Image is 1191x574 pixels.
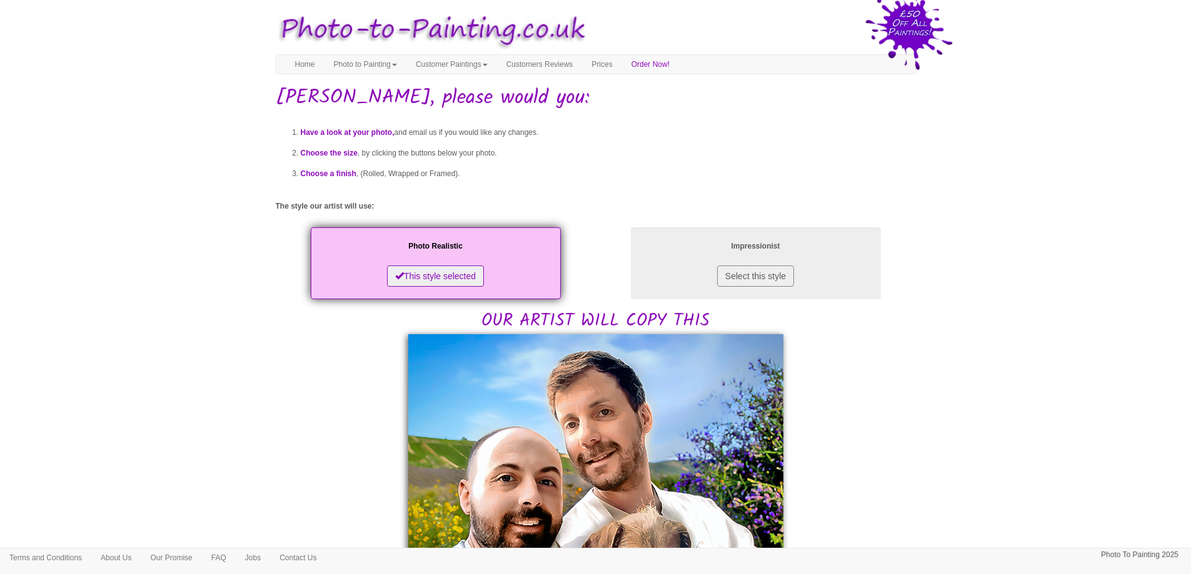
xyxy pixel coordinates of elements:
a: Photo to Painting [324,55,406,74]
button: This style selected [387,265,484,287]
h1: [PERSON_NAME], please would you: [276,87,916,109]
label: The style our artist will use: [276,201,374,212]
li: , (Rolled, Wrapped or Framed). [301,164,916,184]
a: Jobs [236,548,270,567]
p: Impressionist [643,240,868,253]
a: FAQ [202,548,236,567]
h2: OUR ARTIST WILL COPY THIS [276,224,916,331]
a: Home [286,55,324,74]
a: Customers Reviews [497,55,583,74]
a: About Us [91,548,141,567]
li: and email us if you would like any changes. [301,122,916,143]
a: Contact Us [270,548,326,567]
p: Photo To Painting 2025 [1101,548,1178,562]
span: Choose the size [301,149,358,157]
button: Select this style [717,265,794,287]
span: Have a look at your photo, [301,128,394,137]
a: Our Promise [141,548,201,567]
img: Photo to Painting [269,6,590,54]
li: , by clicking the buttons below your photo. [301,143,916,164]
a: Customer Paintings [406,55,497,74]
a: Order Now! [622,55,679,74]
span: Choose a finish [301,169,356,178]
a: Prices [582,55,621,74]
p: Photo Realistic [323,240,548,253]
